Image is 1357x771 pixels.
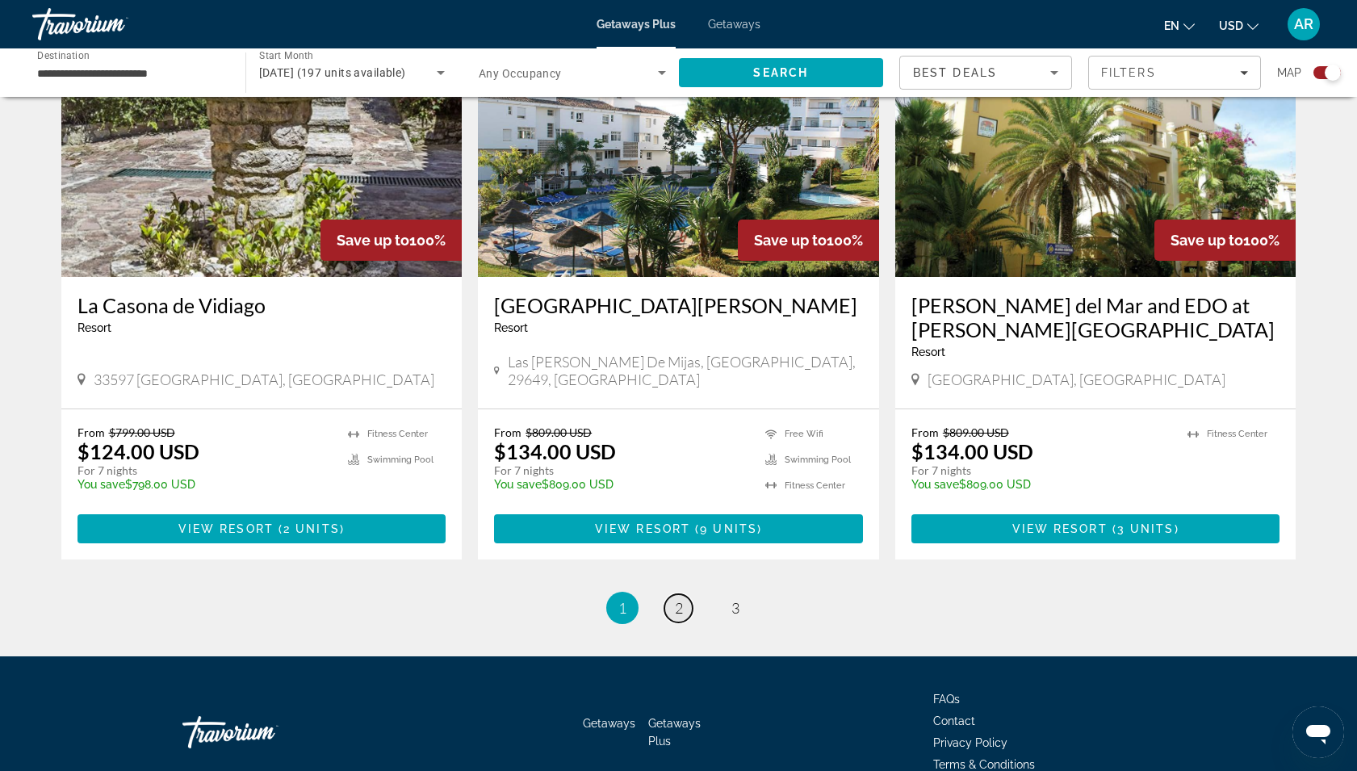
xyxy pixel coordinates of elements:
span: Swimming Pool [785,455,851,465]
span: 3 units [1117,522,1175,535]
span: $809.00 USD [943,425,1009,439]
a: Terms & Conditions [933,758,1035,771]
p: $134.00 USD [494,439,616,463]
span: Any Occupancy [479,67,562,80]
span: 2 [675,599,683,617]
p: $798.00 USD [77,478,333,491]
p: For 7 nights [911,463,1172,478]
img: Ona Aldea del Mar and EDO at Ona Aldea del Mar [895,19,1296,277]
span: From [911,425,939,439]
span: 3 [731,599,739,617]
span: 1 [618,599,626,617]
span: View Resort [178,522,274,535]
a: Contact [933,714,975,727]
div: 100% [320,220,462,261]
span: You save [494,478,542,491]
span: Start Month [259,50,313,61]
span: ( ) [274,522,345,535]
span: Fitness Center [367,429,428,439]
a: Getaways Plus [597,18,676,31]
button: Search [679,58,884,87]
span: Destination [37,49,90,61]
span: 33597 [GEOGRAPHIC_DATA], [GEOGRAPHIC_DATA] [94,371,434,388]
span: Filters [1101,66,1156,79]
p: $124.00 USD [77,439,199,463]
span: Save up to [754,232,827,249]
div: 100% [738,220,879,261]
button: View Resort(2 units) [77,514,446,543]
a: Getaways Plus [648,717,701,748]
a: Go Home [182,708,344,756]
a: Getaways [708,18,760,31]
span: $809.00 USD [526,425,592,439]
p: For 7 nights [77,463,333,478]
button: Change language [1164,14,1195,37]
span: Resort [911,346,945,358]
span: [GEOGRAPHIC_DATA], [GEOGRAPHIC_DATA] [928,371,1225,388]
span: Resort [77,321,111,334]
a: Privacy Policy [933,736,1007,749]
button: View Resort(3 units) [911,514,1280,543]
span: ( ) [1108,522,1179,535]
span: Free Wifi [785,429,823,439]
p: $809.00 USD [494,478,749,491]
span: Map [1277,61,1301,84]
a: La Casona de Vidiago [77,293,446,317]
span: 2 units [283,522,340,535]
a: [GEOGRAPHIC_DATA][PERSON_NAME] [494,293,863,317]
span: AR [1294,16,1313,32]
img: La Casona de Vidiago [61,19,463,277]
span: $799.00 USD [109,425,175,439]
span: From [77,425,105,439]
span: ( ) [690,522,762,535]
span: USD [1219,19,1243,32]
p: $134.00 USD [911,439,1033,463]
span: View Resort [595,522,690,535]
a: Travorium [32,3,194,45]
a: Getaways [583,717,635,730]
span: 9 units [700,522,757,535]
mat-select: Sort by [913,63,1058,82]
p: $809.00 USD [911,478,1172,491]
a: [PERSON_NAME] del Mar and EDO at [PERSON_NAME][GEOGRAPHIC_DATA] [911,293,1280,342]
span: Resort [494,321,528,334]
span: Fitness Center [1207,429,1267,439]
span: Las [PERSON_NAME] de Mijas, [GEOGRAPHIC_DATA], 29649, [GEOGRAPHIC_DATA] [508,353,863,388]
span: [DATE] (197 units available) [259,66,406,79]
span: en [1164,19,1179,32]
span: You save [911,478,959,491]
button: User Menu [1283,7,1325,41]
button: Change currency [1219,14,1259,37]
img: Ramada Hotel & Suites - Marina Dorada [478,19,879,277]
span: View Resort [1012,522,1108,535]
span: You save [77,478,125,491]
span: Best Deals [913,66,997,79]
p: For 7 nights [494,463,749,478]
span: Search [753,66,808,79]
span: Save up to [337,232,409,249]
span: From [494,425,521,439]
button: Filters [1088,56,1261,90]
input: Select destination [37,64,224,83]
button: View Resort(9 units) [494,514,863,543]
nav: Pagination [61,592,1296,624]
a: FAQs [933,693,960,706]
iframe: Button to launch messaging window [1292,706,1344,758]
div: 100% [1154,220,1296,261]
